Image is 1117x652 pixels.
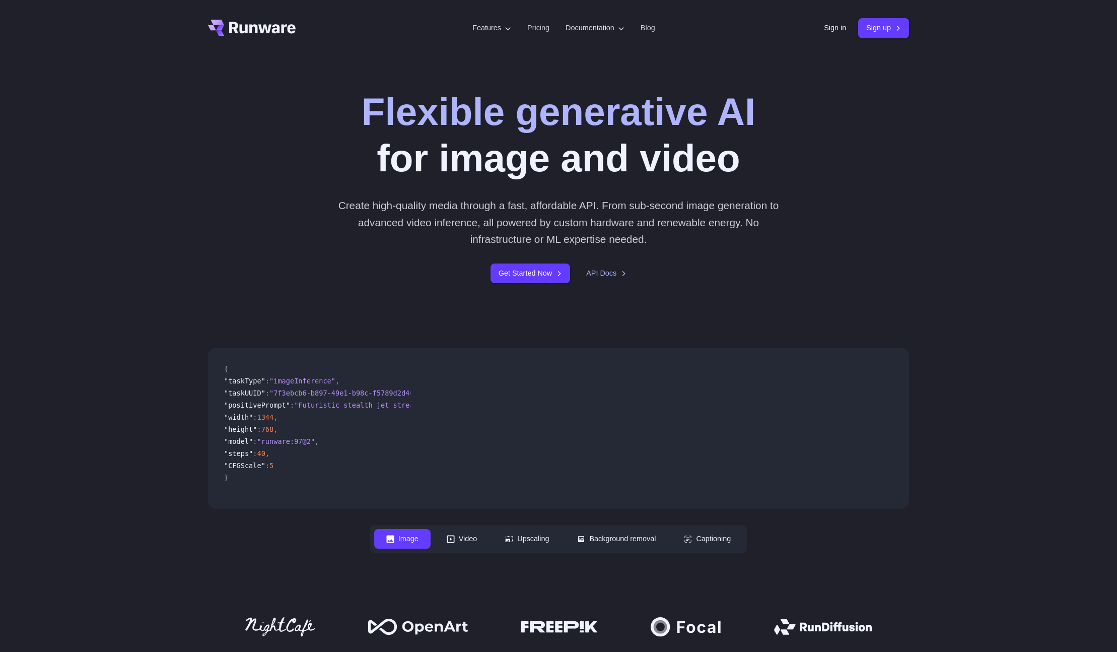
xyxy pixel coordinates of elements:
[335,377,339,385] span: ,
[273,413,277,421] span: ,
[224,437,253,445] span: "model"
[362,90,755,133] strong: Flexible generative AI
[362,89,755,181] h1: for image and video
[566,22,624,34] label: Documentation
[265,462,269,470] span: :
[290,401,294,409] span: :
[472,22,511,34] label: Features
[257,413,273,421] span: 1344
[269,389,426,397] span: "7f3ebcb6-b897-49e1-b98c-f5789d2d40d7"
[224,413,253,421] span: "width"
[253,413,257,421] span: :
[565,529,668,549] button: Background removal
[334,197,783,247] p: Create high-quality media through a fast, affordable API. From sub-second image generation to adv...
[374,529,431,549] button: Image
[224,365,228,373] span: {
[824,22,846,34] a: Sign in
[672,529,743,549] button: Captioning
[527,22,549,34] a: Pricing
[208,20,296,36] a: Go to /
[265,389,269,397] span: :
[641,22,655,34] a: Blog
[586,268,626,279] a: API Docs
[294,401,669,409] span: "Futuristic stealth jet streaking through a neon-lit cityscape with glowing purple exhaust"
[858,18,909,38] a: Sign up
[257,437,315,445] span: "runware:97@2"
[269,377,335,385] span: "imageInference"
[257,425,261,433] span: :
[224,474,228,482] span: }
[265,377,269,385] span: :
[265,449,269,458] span: ,
[269,462,273,470] span: 5
[224,425,257,433] span: "height"
[435,529,490,549] button: Video
[224,462,265,470] span: "CFGScale"
[224,449,253,458] span: "steps"
[253,449,257,458] span: :
[261,425,274,433] span: 768
[224,377,265,385] span: "taskType"
[224,401,290,409] span: "positivePrompt"
[493,529,561,549] button: Upscaling
[257,449,265,458] span: 40
[273,425,277,433] span: ,
[315,437,319,445] span: ,
[253,437,257,445] span: :
[491,264,570,283] a: Get Started Now
[224,389,265,397] span: "taskUUID"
